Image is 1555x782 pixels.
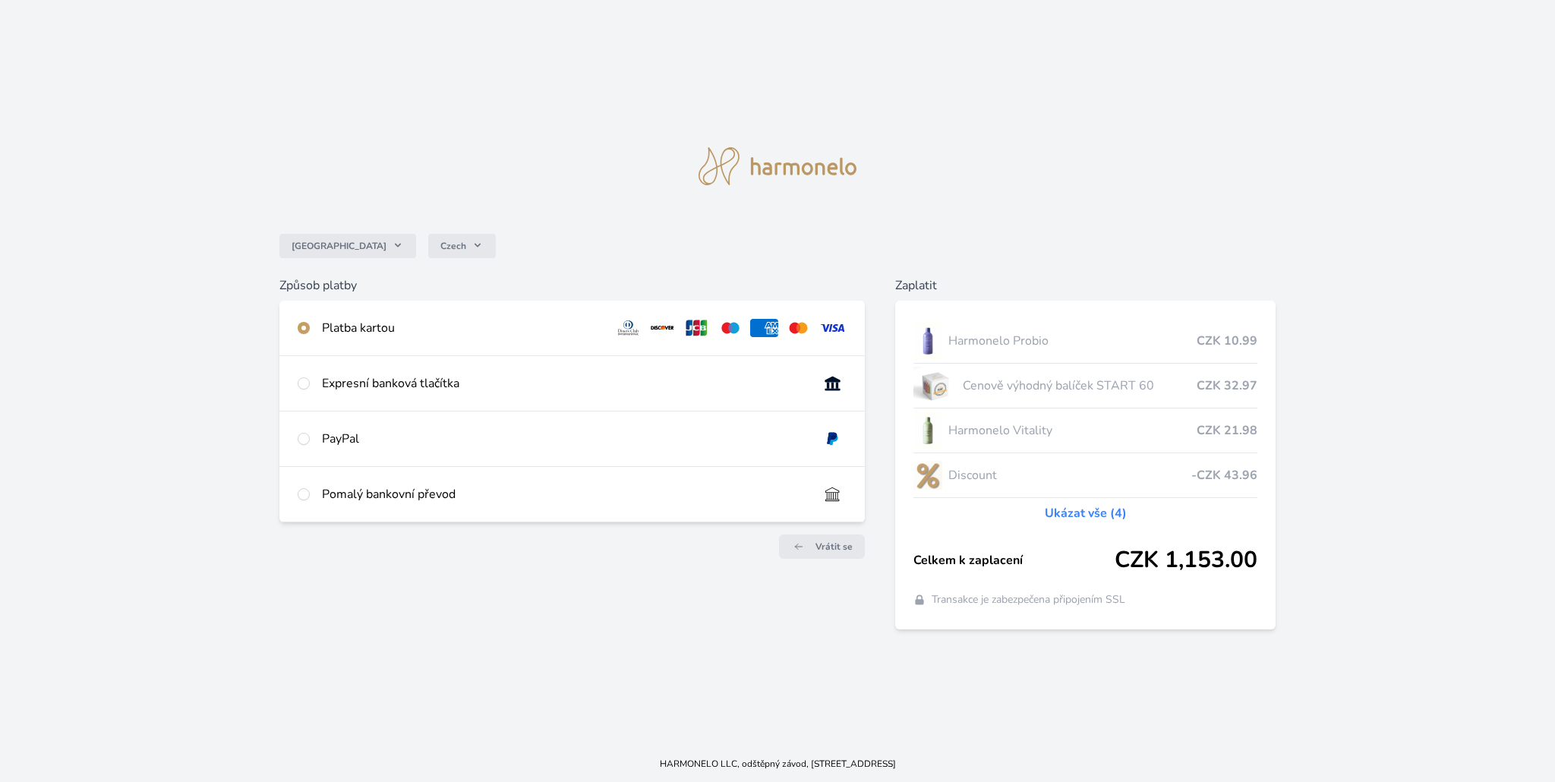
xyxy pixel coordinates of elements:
[948,421,1197,440] span: Harmonelo Vitality
[279,276,865,295] h6: Způsob platby
[819,319,847,337] img: visa.svg
[913,322,942,360] img: CLEAN_PROBIO_se_stinem_x-lo.jpg
[932,592,1125,607] span: Transakce je zabezpečena připojením SSL
[1197,421,1257,440] span: CZK 21.98
[1115,547,1257,574] span: CZK 1,153.00
[428,234,496,258] button: Czech
[699,147,856,185] img: logo.svg
[648,319,677,337] img: discover.svg
[1197,377,1257,395] span: CZK 32.97
[1045,504,1127,522] a: Ukázat vše (4)
[1197,332,1257,350] span: CZK 10.99
[779,534,865,559] a: Vrátit se
[279,234,416,258] button: [GEOGRAPHIC_DATA]
[913,551,1115,569] span: Celkem k zaplacení
[819,430,847,448] img: paypal.svg
[815,541,853,553] span: Vrátit se
[322,430,806,448] div: PayPal
[948,332,1197,350] span: Harmonelo Probio
[784,319,812,337] img: mc.svg
[913,411,942,449] img: CLEAN_VITALITY_se_stinem_x-lo.jpg
[717,319,745,337] img: maestro.svg
[895,276,1276,295] h6: Zaplatit
[750,319,778,337] img: amex.svg
[913,367,957,405] img: start.jpg
[322,485,806,503] div: Pomalý bankovní převod
[614,319,642,337] img: diners.svg
[948,466,1191,484] span: Discount
[440,240,466,252] span: Czech
[322,319,602,337] div: Platba kartou
[322,374,806,393] div: Expresní banková tlačítka
[963,377,1197,395] span: Cenově výhodný balíček START 60
[292,240,386,252] span: [GEOGRAPHIC_DATA]
[819,485,847,503] img: bankTransfer_IBAN.svg
[819,374,847,393] img: onlineBanking_CZ.svg
[1191,466,1257,484] span: -CZK 43.96
[913,456,942,494] img: discount-lo.png
[683,319,711,337] img: jcb.svg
